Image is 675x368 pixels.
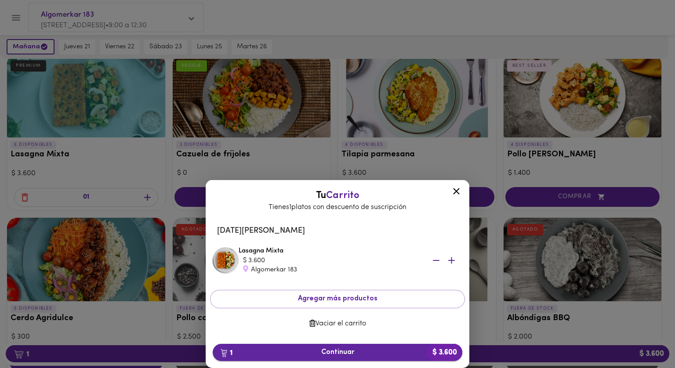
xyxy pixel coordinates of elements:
[243,265,419,274] div: Algomerkar 183
[215,347,238,358] b: 1
[239,246,463,274] div: Lasagna Mixta
[427,344,462,361] b: $ 3.600
[213,344,462,361] button: 1Continuar$ 3.600
[212,247,239,274] img: Lasagna Mixta
[210,220,465,242] li: [DATE][PERSON_NAME]
[221,349,227,357] img: cart.png
[624,317,666,359] iframe: Messagebird Livechat Widget
[220,348,455,357] span: Continuar
[243,256,419,265] div: $ 3.600
[218,295,457,303] span: Agregar más productos
[214,202,461,213] p: Tienes 1 platos con descuento de suscripción
[210,290,465,308] button: Agregar más productos
[210,315,465,332] button: Vaciar el carrito
[214,189,461,213] div: Tu
[326,191,359,201] span: Carrito
[217,320,458,328] span: Vaciar el carrito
